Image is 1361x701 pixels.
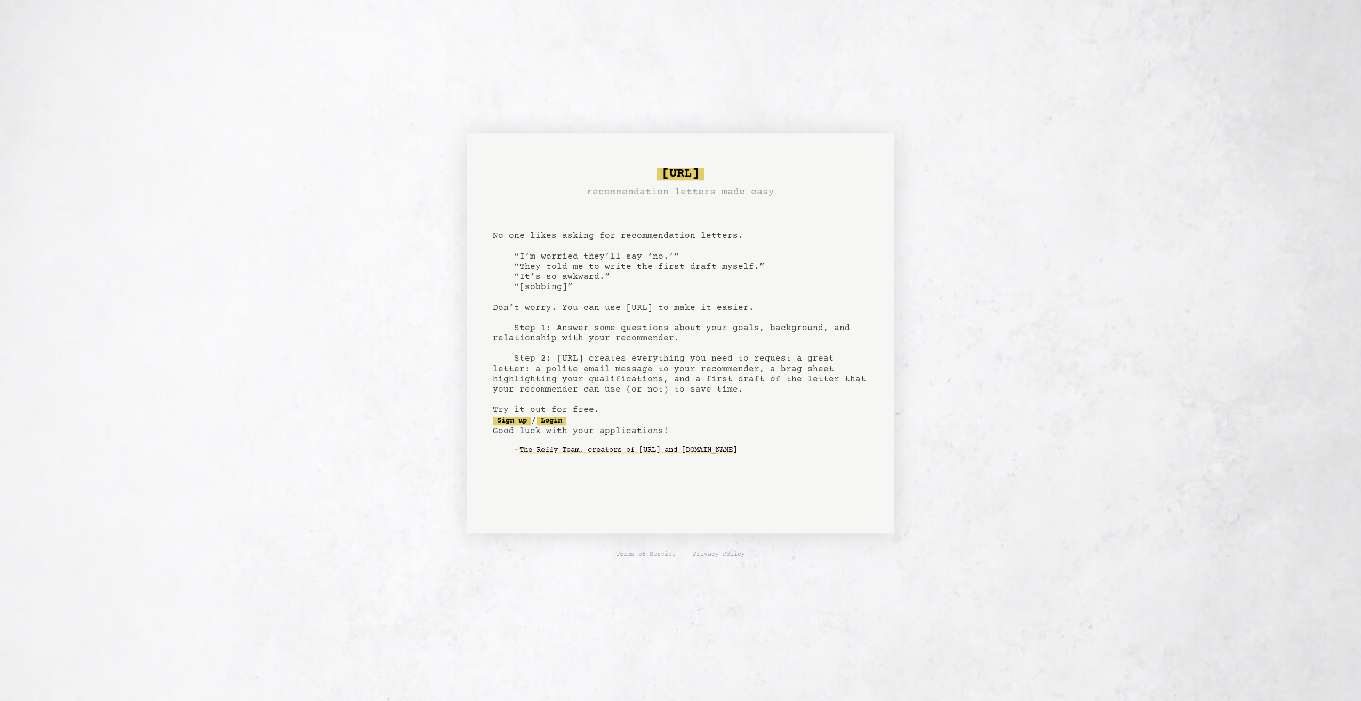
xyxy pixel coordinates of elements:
[587,185,774,200] h3: recommendation letters made easy
[493,417,531,425] a: Sign up
[657,168,704,180] span: [URL]
[514,445,868,456] div: -
[537,417,566,425] a: Login
[693,551,745,559] a: Privacy Policy
[519,442,737,459] a: The Reffy Team, creators of [URL] and [DOMAIN_NAME]
[493,163,868,476] pre: No one likes asking for recommendation letters. “I’m worried they’ll say ‘no.’” “They told me to ...
[616,551,676,559] a: Terms of Service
